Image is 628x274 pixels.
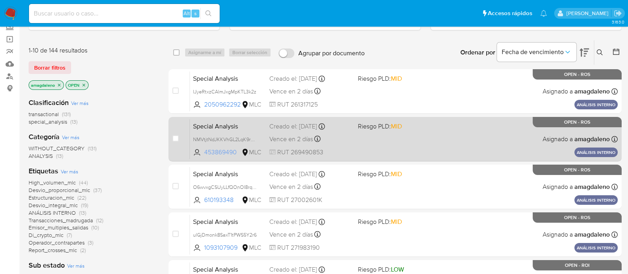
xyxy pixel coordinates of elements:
[184,10,190,17] span: Alt
[611,19,624,25] span: 3.163.0
[194,10,197,17] span: s
[200,8,216,19] button: search-icon
[540,10,547,17] a: Notificaciones
[29,8,220,19] input: Buscar usuario o caso...
[566,10,611,17] p: aline.magdaleno@mercadolibre.com
[614,9,622,17] a: Salir
[488,9,532,17] span: Accesos rápidos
